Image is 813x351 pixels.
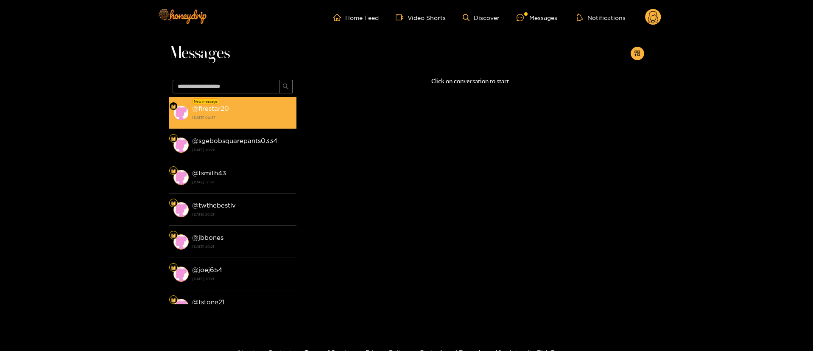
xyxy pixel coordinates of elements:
[631,47,644,60] button: appstore-add
[173,234,189,250] img: conversation
[171,168,176,174] img: Fan Level
[171,201,176,206] img: Fan Level
[173,105,189,121] img: conversation
[333,14,379,21] a: Home Feed
[192,243,292,250] strong: [DATE] 20:21
[192,114,292,121] strong: [DATE] 00:47
[192,202,236,209] strong: @ twthebestlv
[296,76,644,86] p: Click on conversation to start
[173,202,189,217] img: conversation
[192,169,226,177] strong: @ tsmith43
[634,50,640,57] span: appstore-add
[192,211,292,218] strong: [DATE] 20:21
[173,138,189,153] img: conversation
[282,83,289,90] span: search
[333,14,345,21] span: home
[169,43,230,64] span: Messages
[192,137,277,144] strong: @ sgebobsquarepants0334
[192,178,292,186] strong: [DATE] 12:38
[171,233,176,238] img: Fan Level
[171,265,176,270] img: Fan Level
[173,170,189,185] img: conversation
[396,14,446,21] a: Video Shorts
[192,105,229,112] strong: @ firestar20
[192,298,224,306] strong: @ tstone21
[574,13,628,22] button: Notifications
[173,267,189,282] img: conversation
[192,266,222,273] strong: @ joej654
[192,275,292,283] strong: [DATE] 20:21
[279,80,293,93] button: search
[193,98,219,104] div: New message
[171,298,176,303] img: Fan Level
[192,234,224,241] strong: @ jbbones
[463,14,500,21] a: Discover
[171,104,176,109] img: Fan Level
[396,14,408,21] span: video-camera
[192,146,292,154] strong: [DATE] 20:20
[173,299,189,314] img: conversation
[517,13,557,22] div: Messages
[171,136,176,141] img: Fan Level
